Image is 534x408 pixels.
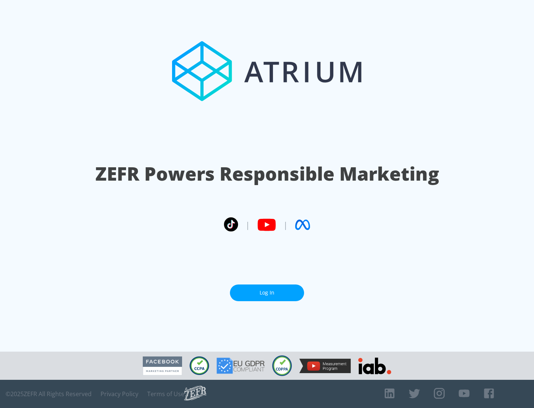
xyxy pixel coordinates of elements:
span: | [245,219,250,230]
img: Facebook Marketing Partner [143,356,182,375]
img: GDPR Compliant [217,358,265,374]
a: Log In [230,284,304,301]
img: COPPA Compliant [272,355,292,376]
span: | [283,219,288,230]
img: CCPA Compliant [189,356,209,375]
h1: ZEFR Powers Responsible Marketing [95,161,439,187]
img: IAB [358,358,391,374]
span: © 2025 ZEFR All Rights Reserved [6,390,92,398]
a: Privacy Policy [100,390,138,398]
img: YouTube Measurement Program [299,359,351,373]
a: Terms of Use [147,390,184,398]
